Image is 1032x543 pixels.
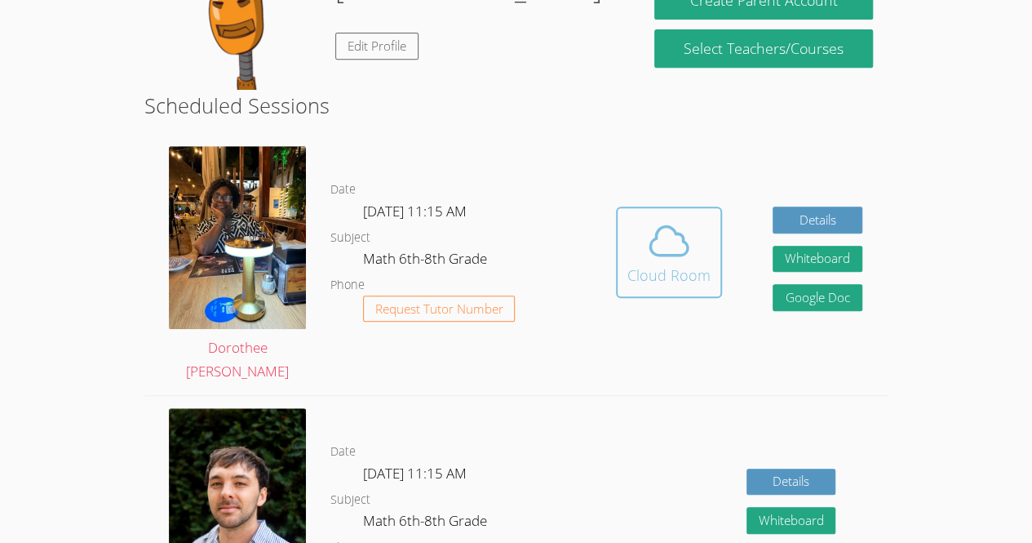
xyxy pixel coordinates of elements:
dt: Subject [330,228,370,248]
a: Select Teachers/Courses [654,29,872,68]
dt: Phone [330,275,365,296]
span: [DATE] 11:15 AM [363,202,467,220]
button: Cloud Room [616,207,722,298]
div: Cloud Room [627,264,711,287]
dt: Date [330,180,356,200]
dd: Math 6th-8th Grade [363,247,490,275]
dt: Subject [330,490,370,510]
a: Details [773,207,862,234]
span: Request Tutor Number [375,303,503,315]
span: [DATE] 11:15 AM [363,464,467,483]
button: Whiteboard [746,507,836,534]
a: Details [746,469,836,496]
dd: Math 6th-8th Grade [363,510,490,537]
button: Request Tutor Number [363,296,516,323]
h2: Scheduled Sessions [144,90,888,121]
a: Google Doc [773,284,862,311]
img: IMG_8217.jpeg [169,146,306,329]
button: Whiteboard [773,246,862,273]
a: Edit Profile [335,33,419,60]
dt: Date [330,442,356,462]
a: Dorothee [PERSON_NAME] [169,146,306,383]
